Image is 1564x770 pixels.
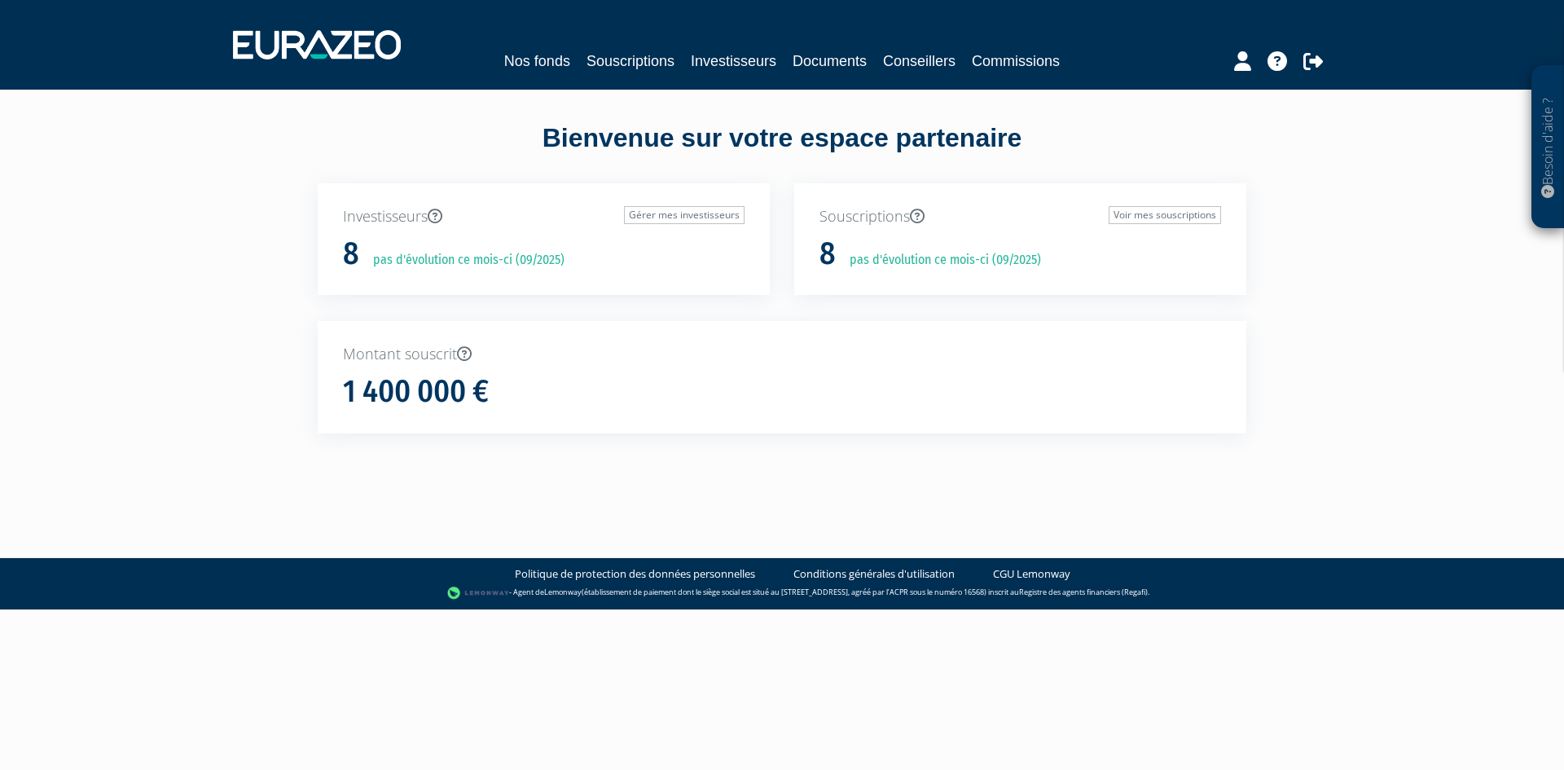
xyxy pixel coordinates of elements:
div: - Agent de (établissement de paiement dont le siège social est situé au [STREET_ADDRESS], agréé p... [16,585,1548,601]
p: pas d'évolution ce mois-ci (09/2025) [838,251,1041,270]
h1: 8 [819,237,836,271]
a: Politique de protection des données personnelles [515,566,755,582]
a: Documents [793,50,867,73]
a: Lemonway [544,587,582,597]
p: Investisseurs [343,206,745,227]
img: 1732889491-logotype_eurazeo_blanc_rvb.png [233,30,401,59]
h1: 1 400 000 € [343,375,489,409]
a: Conseillers [883,50,956,73]
a: Commissions [972,50,1060,73]
a: Gérer mes investisseurs [624,206,745,224]
p: pas d'évolution ce mois-ci (09/2025) [362,251,565,270]
a: Conditions générales d'utilisation [793,566,955,582]
a: CGU Lemonway [993,566,1070,582]
h1: 8 [343,237,359,271]
p: Besoin d'aide ? [1539,74,1557,221]
a: Nos fonds [504,50,570,73]
p: Souscriptions [819,206,1221,227]
div: Bienvenue sur votre espace partenaire [305,120,1259,183]
a: Registre des agents financiers (Regafi) [1019,587,1148,597]
p: Montant souscrit [343,344,1221,365]
a: Voir mes souscriptions [1109,206,1221,224]
img: logo-lemonway.png [447,585,510,601]
a: Souscriptions [586,50,674,73]
a: Investisseurs [691,50,776,73]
